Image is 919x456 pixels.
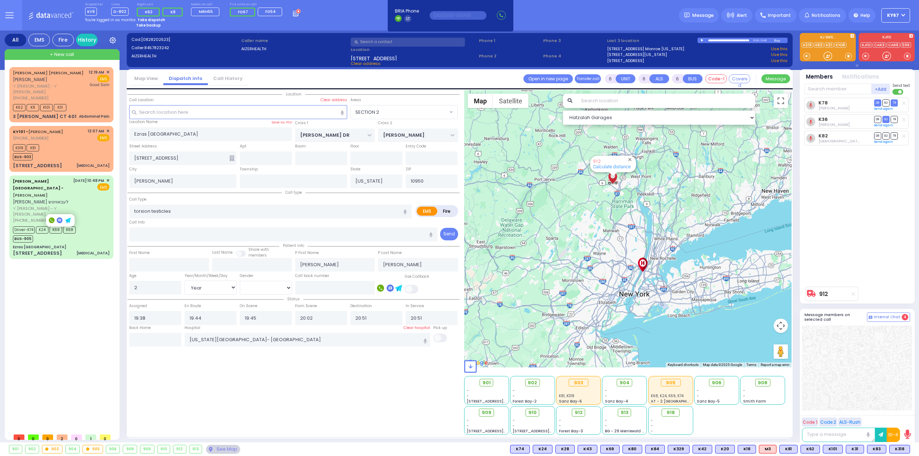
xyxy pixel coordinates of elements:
[607,38,698,44] label: Last 3 location
[842,73,879,81] button: Notifications
[97,183,109,191] span: EMS
[651,423,690,428] div: -
[230,3,285,7] label: Fire units on call
[891,99,898,106] span: TR
[129,303,147,309] label: Assigned
[25,445,39,453] div: 902
[860,42,872,48] a: KJFD
[144,45,169,51] span: 8457823242
[106,128,109,134] span: ✕
[106,69,109,75] span: ✕
[321,97,347,103] label: Clear address
[185,333,430,347] input: Search hospital
[63,226,76,234] span: K68
[350,303,372,309] label: Destination
[513,399,537,404] span: Forest Bay-2
[605,388,607,393] span: -
[804,312,867,322] h5: Message members on selected call
[482,379,491,386] span: 901
[350,166,360,172] label: State
[5,34,26,46] div: All
[874,140,893,144] a: Send again
[13,206,71,217] span: ר' [PERSON_NAME] - ר' [PERSON_NAME]
[528,409,537,416] span: 910
[825,42,834,48] a: K31
[42,445,62,453] div: 903
[607,52,667,58] a: [STREET_ADDRESS][US_STATE]
[13,199,69,205] span: [PERSON_NAME] לעבאוויטש
[129,166,137,172] label: City
[513,388,515,393] span: -
[13,178,64,191] span: [PERSON_NAME][GEOGRAPHIC_DATA] -
[36,226,48,234] span: K24
[241,46,349,52] label: AIZERHEALTH
[753,36,759,44] div: 0:00
[158,445,170,453] div: 910
[406,303,424,309] label: In Service
[513,418,515,423] span: -
[887,42,900,48] a: CAR6
[649,74,669,83] button: ALS
[9,445,22,453] div: 901
[440,228,458,240] button: Send
[76,250,109,256] div: [MEDICAL_DATA]
[13,162,62,169] div: [STREET_ADDRESS]
[355,109,379,116] span: SECTION 2
[743,399,766,404] span: Smith Farm
[889,445,910,453] div: BLS
[467,418,469,423] span: -
[350,97,361,103] label: Areas
[351,55,397,61] span: [STREET_ADDRESS]
[802,418,818,427] button: Code 1
[800,36,856,41] label: KJ EMS...
[697,393,699,399] span: -
[295,273,329,279] label: Call back number
[467,423,469,428] span: -
[248,253,267,258] span: members
[607,46,684,52] a: [STREET_ADDRESS] Monroe [US_STATE]
[891,116,898,123] span: TR
[818,133,828,138] a: K82
[467,428,535,434] span: [STREET_ADDRESS][PERSON_NAME]
[111,8,129,16] span: D-802
[13,217,48,223] span: [PHONE_NUMBER]
[14,434,24,440] span: 0
[282,91,305,97] span: Location
[13,235,33,243] span: BUS-905
[90,82,109,88] span: Good Sam
[874,132,881,139] span: DR
[137,3,185,7] label: Night unit
[351,47,476,53] label: Location
[85,3,103,7] label: Dispatcher
[13,135,48,141] span: [PHONE_NUMBER]
[846,445,864,453] div: BLS
[697,388,699,393] span: -
[88,128,104,134] span: 12:07 AM
[814,42,824,48] a: K83
[85,434,96,440] span: 1
[774,94,788,108] button: Toggle fullscreen view
[28,34,50,46] div: EMS
[295,120,308,126] label: Cross 1
[528,379,537,386] span: 902
[137,17,165,23] strong: Take dispatch
[605,418,607,423] span: -
[417,207,438,216] label: EMS
[131,45,239,51] label: Caller:
[771,46,788,52] a: Use this
[212,250,233,255] label: Last Name
[100,434,111,440] span: 0
[834,42,846,48] a: KYD8
[860,12,870,19] span: Help
[395,8,419,14] span: BRIA Phone
[605,428,645,434] span: BG - 29 Merriewold S.
[818,117,828,122] a: K36
[823,445,843,453] div: BLS
[621,409,629,416] span: 913
[779,445,798,453] div: BLS
[54,104,66,111] span: K31
[887,12,899,19] span: KY67
[882,116,890,123] span: SO
[129,97,154,103] label: Call Location
[282,190,305,195] span: Call type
